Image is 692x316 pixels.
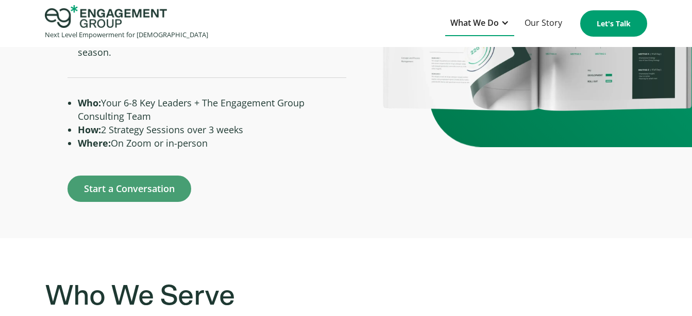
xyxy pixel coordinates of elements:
[45,279,647,313] h3: Who We Serve
[211,84,269,96] span: Phone number
[45,5,208,42] a: home
[580,10,647,37] a: Let's Talk
[45,28,208,42] div: Next Level Empowerment for [DEMOGRAPHIC_DATA]
[78,123,101,136] strong: How:
[519,11,567,36] a: Our Story
[45,5,167,28] img: Engagement Group Logo Icon
[450,16,499,30] div: What We Do
[78,136,346,150] li: On Zoom or in-person
[78,137,111,149] strong: Where:
[78,96,346,123] li: Your 6-8 Key Leaders + The Engagement Group Consulting Team
[67,176,191,202] a: Start a Conversation
[445,11,514,36] div: What We Do
[211,42,262,53] span: Organization
[78,123,346,136] li: 2 Strategy Sessions over 3 weeks
[78,97,101,109] strong: Who:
